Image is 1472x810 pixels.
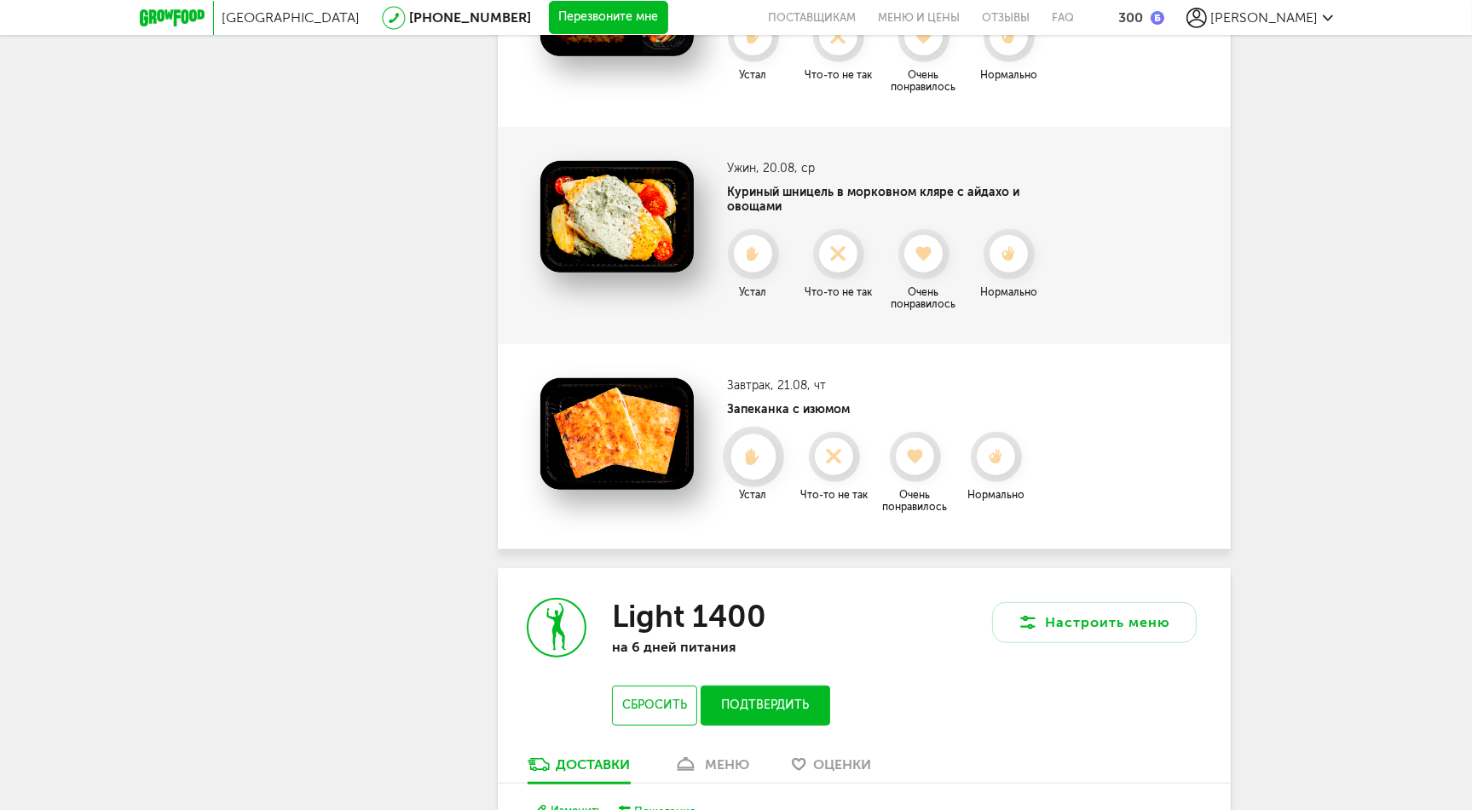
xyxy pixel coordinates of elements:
div: Очень понравилось [886,286,962,310]
h3: Ужин [728,161,1077,175]
div: Нормально [958,489,1035,501]
div: Нормально [971,286,1048,298]
a: [PHONE_NUMBER] [410,9,532,26]
a: Доставки [519,755,639,783]
img: bonus_b.cdccf46.png [1151,11,1164,25]
span: , 21.08, чт [771,378,827,393]
div: меню [705,756,749,773]
h3: Завтрак [728,378,1035,393]
span: , 20.08, ср [757,161,816,175]
div: 300 [1119,9,1144,26]
div: Устал [715,489,792,501]
img: Запеканка с изюмом [540,378,694,490]
h3: Light 1400 [612,598,766,635]
h4: Запеканка с изюмом [728,402,1035,416]
div: Устал [715,69,792,81]
div: Очень понравилось [886,69,962,93]
div: Устал [715,286,792,298]
a: Оценки [783,755,880,783]
div: Нормально [971,69,1048,81]
button: Сбросить [612,686,696,726]
span: [GEOGRAPHIC_DATA] [222,9,361,26]
div: Доставки [557,756,631,773]
button: Перезвоните мне [549,1,668,35]
h4: Куриный шницель в морковном кляре с айдахо и овощами [728,185,1077,214]
a: меню [665,755,758,783]
button: Подтвердить [701,686,829,726]
div: Что-то не так [800,286,877,298]
p: на 6 дней питания [612,639,834,655]
div: Очень понравилось [877,489,954,513]
span: Оценки [813,756,871,773]
button: Настроить меню [992,602,1197,643]
img: Куриный шницель в морковном кляре с айдахо и овощами [540,161,694,273]
div: Что-то не так [796,489,873,501]
div: Что-то не так [800,69,877,81]
span: [PERSON_NAME] [1211,9,1319,26]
